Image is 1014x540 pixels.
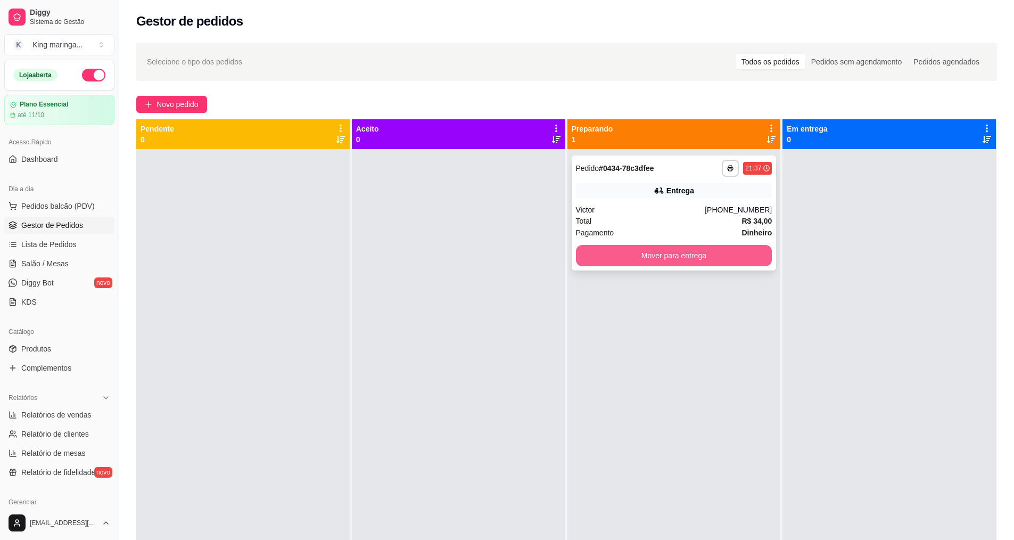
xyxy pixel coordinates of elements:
div: Entrega [666,185,694,196]
button: Mover para entrega [576,245,772,266]
a: DiggySistema de Gestão [4,4,114,30]
span: Novo pedido [156,99,199,110]
div: Loja aberta [13,69,57,81]
a: Salão / Mesas [4,255,114,272]
a: KDS [4,293,114,310]
span: Pedido [576,164,599,173]
a: Lista de Pedidos [4,236,114,253]
a: Produtos [4,340,114,357]
span: K [13,39,24,50]
a: Dashboard [4,151,114,168]
span: Total [576,215,592,227]
strong: # 0434-78c3dfee [599,164,654,173]
div: Victor [576,204,705,215]
span: Dashboard [21,154,58,165]
span: Diggy Bot [21,277,54,288]
p: 0 [787,134,827,145]
div: Gerenciar [4,494,114,511]
span: Pagamento [576,227,614,239]
button: Alterar Status [82,69,105,81]
span: Complementos [21,363,71,373]
a: Complementos [4,359,114,377]
button: Pedidos balcão (PDV) [4,198,114,215]
span: Relatório de mesas [21,448,86,459]
span: Salão / Mesas [21,258,69,269]
div: [PHONE_NUMBER] [705,204,772,215]
div: 21:37 [745,164,761,173]
p: Pendente [141,124,174,134]
p: Em entrega [787,124,827,134]
span: Diggy [30,8,110,18]
article: Plano Essencial [20,101,68,109]
p: Preparando [572,124,613,134]
strong: R$ 34,00 [741,217,772,225]
span: KDS [21,297,37,307]
p: 0 [356,134,379,145]
span: Relatórios de vendas [21,410,92,420]
span: Lista de Pedidos [21,239,77,250]
a: Diggy Botnovo [4,274,114,291]
button: Select a team [4,34,114,55]
div: Acesso Rápido [4,134,114,151]
p: Aceito [356,124,379,134]
span: Pedidos balcão (PDV) [21,201,95,211]
div: Pedidos sem agendamento [805,54,908,69]
div: Dia a dia [4,181,114,198]
span: Relatório de fidelidade [21,467,95,478]
strong: Dinheiro [741,228,772,237]
button: [EMAIL_ADDRESS][DOMAIN_NAME] [4,510,114,536]
span: Selecione o tipo dos pedidos [147,56,242,68]
span: plus [145,101,152,108]
h2: Gestor de pedidos [136,13,243,30]
article: até 11/10 [18,111,44,119]
a: Relatório de fidelidadenovo [4,464,114,481]
a: Relatório de clientes [4,426,114,443]
div: King maringa ... [32,39,83,50]
button: Novo pedido [136,96,207,113]
span: [EMAIL_ADDRESS][DOMAIN_NAME] [30,519,97,527]
a: Relatório de mesas [4,445,114,462]
div: Pedidos agendados [908,54,985,69]
div: Todos os pedidos [736,54,805,69]
span: Produtos [21,343,51,354]
div: Catálogo [4,323,114,340]
p: 1 [572,134,613,145]
span: Relatório de clientes [21,429,89,439]
span: Relatórios [9,394,37,402]
span: Sistema de Gestão [30,18,110,26]
p: 0 [141,134,174,145]
a: Plano Essencialaté 11/10 [4,95,114,125]
a: Gestor de Pedidos [4,217,114,234]
a: Relatórios de vendas [4,406,114,423]
span: Gestor de Pedidos [21,220,83,231]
